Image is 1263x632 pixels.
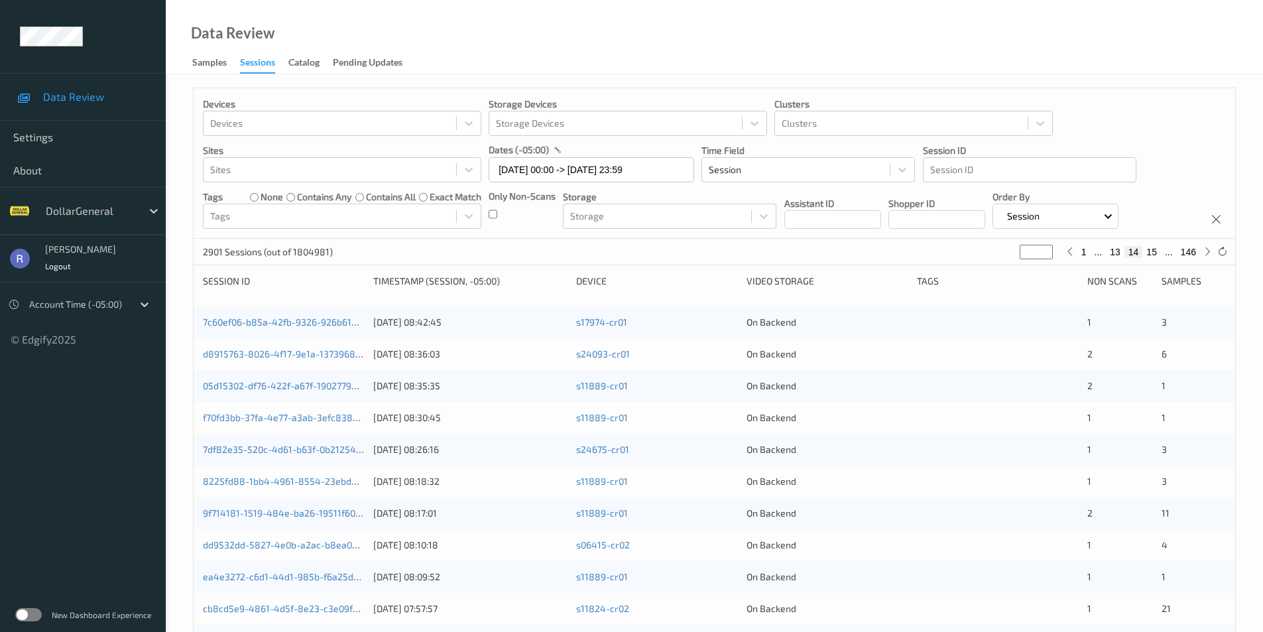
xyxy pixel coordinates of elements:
p: Sites [203,144,481,157]
a: 05d15302-df76-422f-a67f-190277961f57 [203,380,374,391]
a: Catalog [288,54,333,72]
button: ... [1091,246,1107,258]
div: [DATE] 08:17:01 [373,507,567,520]
div: Data Review [191,27,274,40]
a: Sessions [240,54,288,74]
div: On Backend [747,538,908,552]
p: Order By [992,190,1119,204]
div: On Backend [747,602,908,615]
span: 2 [1087,348,1093,359]
a: s17974-cr01 [576,316,627,328]
div: On Backend [747,443,908,456]
div: On Backend [747,348,908,361]
button: 13 [1106,246,1124,258]
div: On Backend [747,570,908,584]
a: s24093-cr01 [576,348,630,359]
p: Assistant ID [784,197,881,210]
p: Only Non-Scans [489,190,556,203]
p: Devices [203,97,481,111]
p: Storage [563,190,776,204]
a: ea4e3272-c6d1-44d1-985b-f6a25d508798 [203,571,386,582]
div: Pending Updates [333,56,402,72]
div: Timestamp (Session, -05:00) [373,275,567,288]
div: Samples [192,56,227,72]
div: [DATE] 08:35:35 [373,379,567,393]
a: 8225fd88-1bb4-4961-8554-23ebd9634822 [203,475,390,487]
span: 1 [1087,603,1091,614]
div: On Backend [747,316,908,329]
button: 15 [1142,246,1161,258]
span: 3 [1162,316,1167,328]
div: Session ID [203,275,364,288]
span: 1 [1087,571,1091,582]
div: On Backend [747,507,908,520]
span: 1 [1087,539,1091,550]
button: 14 [1124,246,1143,258]
a: s24675-cr01 [576,444,629,455]
p: 2901 Sessions (out of 1804981) [203,245,333,259]
span: 11 [1162,507,1170,519]
a: s11889-cr01 [576,507,628,519]
p: Time Field [701,144,915,157]
a: cb8cd5e9-4861-4d5f-8e23-c3e09fe5ab63 [203,603,385,614]
a: 7c60ef06-b85a-42fb-9326-926b61362d7f [203,316,381,328]
a: dd9532dd-5827-4e0b-a2ac-b8ea0a83c699 [203,539,389,550]
p: Storage Devices [489,97,767,111]
p: Shopper ID [888,197,985,210]
p: Session ID [923,144,1136,157]
div: Device [576,275,737,288]
span: 21 [1162,603,1171,614]
span: 1 [1162,571,1166,582]
a: s11889-cr01 [576,380,628,391]
span: 3 [1162,444,1167,455]
div: [DATE] 08:36:03 [373,348,567,361]
a: Pending Updates [333,54,416,72]
a: s11889-cr01 [576,412,628,423]
div: On Backend [747,379,908,393]
button: ... [1161,246,1177,258]
div: [DATE] 08:09:52 [373,570,567,584]
label: exact match [430,190,481,204]
span: 1 [1162,380,1166,391]
a: 9f714181-1519-484e-ba26-19511f605c51 [203,507,375,519]
label: contains all [366,190,416,204]
a: Samples [192,54,240,72]
div: Sessions [240,56,275,74]
div: [DATE] 08:30:45 [373,411,567,424]
a: s06415-cr02 [576,539,630,550]
div: Catalog [288,56,320,72]
div: Video Storage [747,275,908,288]
div: [DATE] 08:26:16 [373,443,567,456]
a: s11824-cr02 [576,603,629,614]
a: f70fd3bb-37fa-4e77-a3ab-3efc83820304 [203,412,380,423]
div: On Backend [747,475,908,488]
label: none [261,190,283,204]
button: 146 [1177,246,1200,258]
button: 1 [1077,246,1091,258]
a: s11889-cr01 [576,475,628,487]
div: [DATE] 08:10:18 [373,538,567,552]
p: dates (-05:00) [489,143,549,157]
div: [DATE] 08:42:45 [373,316,567,329]
div: Samples [1162,275,1226,288]
span: 2 [1087,380,1093,391]
span: 2 [1087,507,1093,519]
span: 1 [1162,412,1166,423]
div: [DATE] 07:57:57 [373,602,567,615]
label: contains any [297,190,351,204]
p: Session [1002,210,1044,223]
span: 1 [1087,475,1091,487]
p: Tags [203,190,223,204]
span: 1 [1087,412,1091,423]
div: On Backend [747,411,908,424]
a: d8915763-8026-4f17-9e1a-137396824366 [203,348,383,359]
a: s11889-cr01 [576,571,628,582]
span: 1 [1087,444,1091,455]
span: 1 [1087,316,1091,328]
div: Non Scans [1087,275,1152,288]
span: 4 [1162,539,1168,550]
p: Clusters [774,97,1053,111]
div: [DATE] 08:18:32 [373,475,567,488]
span: 3 [1162,475,1167,487]
a: 7df82e35-520c-4d61-b63f-0b2125493b03 [203,444,383,455]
